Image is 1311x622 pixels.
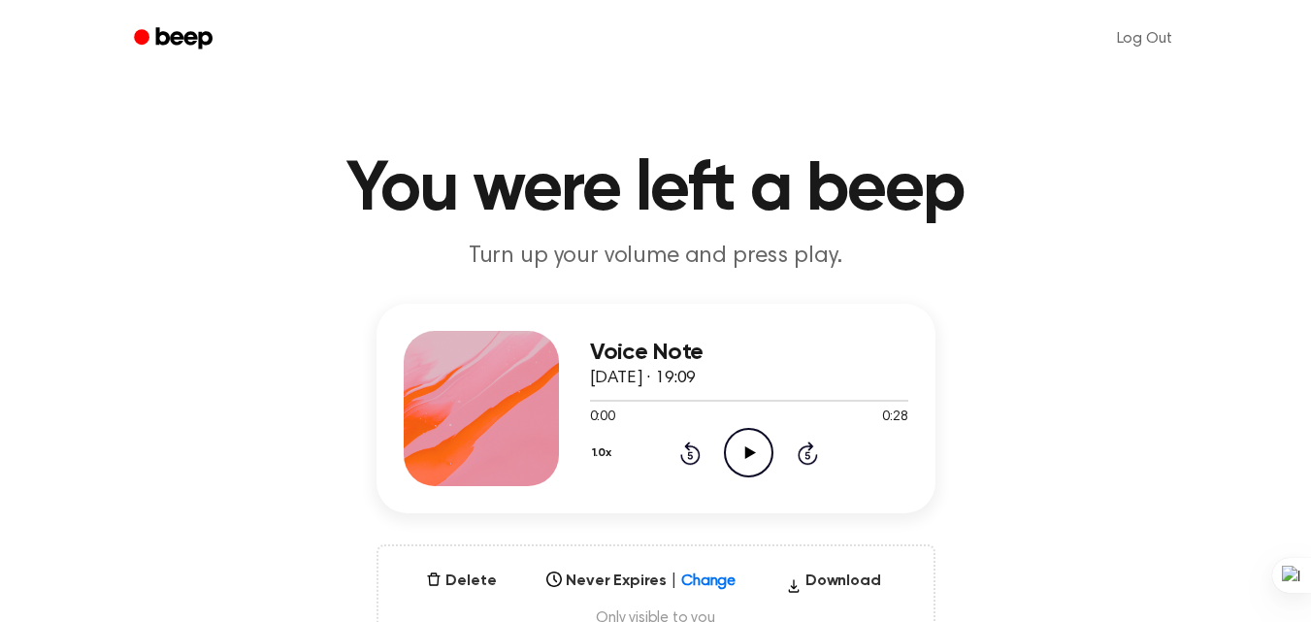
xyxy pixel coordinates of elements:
span: 0:00 [590,408,615,428]
span: 0:28 [882,408,907,428]
p: Turn up your volume and press play. [283,241,1029,273]
h3: Voice Note [590,340,908,366]
button: Download [778,570,889,601]
a: Beep [120,20,230,58]
button: 1.0x [590,437,619,470]
span: [DATE] · 19:09 [590,370,697,387]
h1: You were left a beep [159,155,1153,225]
a: Log Out [1098,16,1192,62]
button: Delete [418,570,504,593]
